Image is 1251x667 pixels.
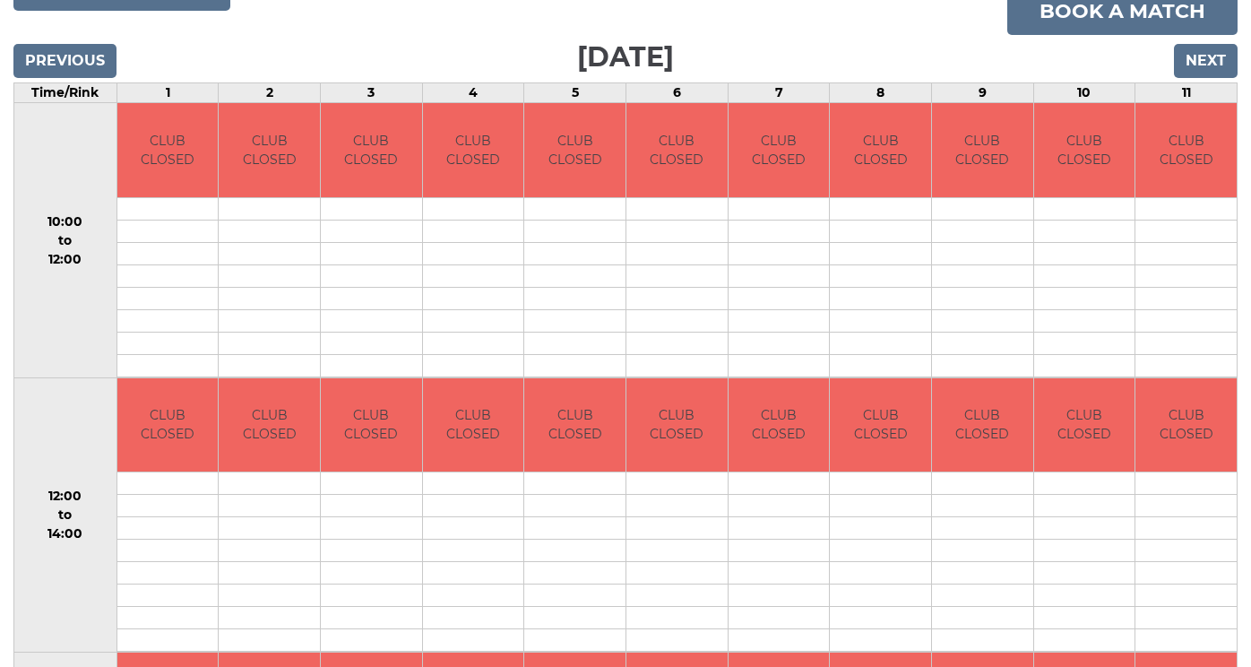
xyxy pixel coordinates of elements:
td: CLUB CLOSED [830,378,931,472]
td: 9 [932,83,1034,103]
td: 11 [1135,83,1238,103]
td: CLUB CLOSED [1135,378,1237,472]
td: CLUB CLOSED [932,103,1033,197]
td: Time/Rink [14,83,117,103]
td: CLUB CLOSED [219,378,320,472]
td: 7 [728,83,830,103]
td: CLUB CLOSED [626,378,728,472]
td: CLUB CLOSED [729,378,830,472]
td: 4 [422,83,524,103]
td: 2 [219,83,321,103]
td: CLUB CLOSED [524,103,625,197]
input: Next [1174,44,1238,78]
td: CLUB CLOSED [729,103,830,197]
td: CLUB CLOSED [830,103,931,197]
td: 12:00 to 14:00 [14,377,117,653]
td: 10:00 to 12:00 [14,103,117,378]
td: 1 [116,83,219,103]
td: CLUB CLOSED [321,378,422,472]
td: CLUB CLOSED [117,103,219,197]
td: CLUB CLOSED [423,378,524,472]
td: CLUB CLOSED [423,103,524,197]
td: 10 [1033,83,1135,103]
td: 8 [830,83,932,103]
td: CLUB CLOSED [524,378,625,472]
td: CLUB CLOSED [1034,378,1135,472]
td: CLUB CLOSED [219,103,320,197]
input: Previous [13,44,116,78]
td: CLUB CLOSED [117,378,219,472]
td: 3 [321,83,423,103]
td: CLUB CLOSED [932,378,1033,472]
td: 5 [524,83,626,103]
td: CLUB CLOSED [626,103,728,197]
td: 6 [626,83,729,103]
td: CLUB CLOSED [1135,103,1237,197]
td: CLUB CLOSED [1034,103,1135,197]
td: CLUB CLOSED [321,103,422,197]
